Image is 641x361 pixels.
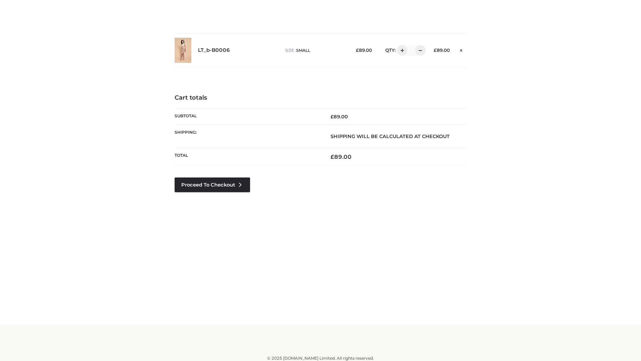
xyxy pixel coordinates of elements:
[331,153,352,160] bdi: 89.00
[434,47,450,53] bdi: 89.00
[175,177,250,192] a: Proceed to Checkout
[379,45,423,56] div: QTY:
[175,108,320,125] th: Subtotal
[175,148,320,166] th: Total
[356,47,372,53] bdi: 89.00
[456,45,466,54] a: Remove this item
[331,114,348,120] bdi: 89.00
[331,153,334,160] span: £
[198,47,230,53] a: LT_b-B0006
[175,94,466,102] h4: Cart totals
[331,114,334,120] span: £
[331,133,450,139] strong: Shipping will be calculated at checkout
[175,38,191,63] img: LT_b-B0006 - SMALL
[175,125,320,148] th: Shipping:
[434,47,437,53] span: £
[296,48,310,53] span: SMALL
[285,47,346,53] p: size :
[356,47,359,53] span: £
